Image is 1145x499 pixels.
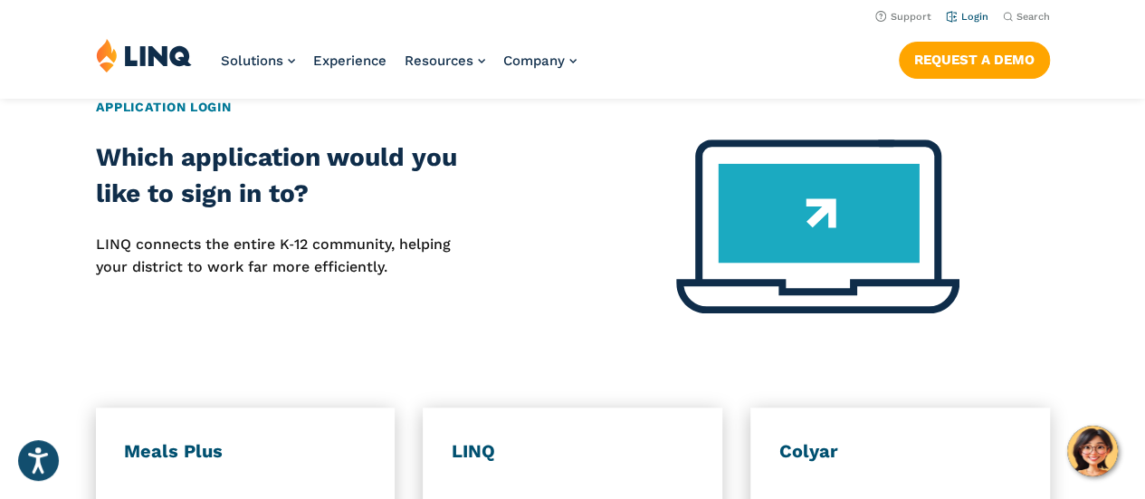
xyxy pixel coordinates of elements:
[96,98,1050,117] h2: Application Login
[405,53,485,69] a: Resources
[96,38,192,72] img: LINQ | K‑12 Software
[221,53,283,69] span: Solutions
[452,440,693,464] h3: LINQ
[221,38,577,98] nav: Primary Navigation
[1003,10,1050,24] button: Open Search Bar
[779,440,1021,464] h3: Colyar
[899,38,1050,78] nav: Button Navigation
[313,53,386,69] a: Experience
[124,440,366,464] h3: Meals Plus
[946,11,988,23] a: Login
[899,42,1050,78] a: Request a Demo
[503,53,565,69] span: Company
[221,53,295,69] a: Solutions
[96,234,477,278] p: LINQ connects the entire K‑12 community, helping your district to work far more efficiently.
[1067,426,1118,476] button: Hello, have a question? Let’s chat.
[96,139,477,212] h2: Which application would you like to sign in to?
[405,53,473,69] span: Resources
[1016,11,1050,23] span: Search
[875,11,931,23] a: Support
[503,53,577,69] a: Company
